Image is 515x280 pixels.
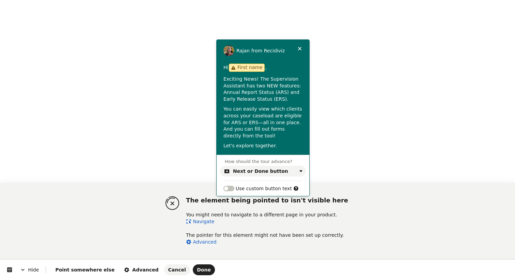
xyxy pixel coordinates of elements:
[186,211,349,218] p: You might need to navigate to a different page in your product.
[13,260,46,279] span: Hide
[186,239,217,245] a: Advanced
[186,219,214,224] a: Navigate
[220,166,306,177] button: Next or Done button
[193,264,215,275] button: Done
[186,232,349,238] p: The pointer for this element might not have been set up correctly.
[233,168,288,174] div: Next or Done button
[197,267,211,273] span: Done
[186,196,349,204] h2: The element being pointed to isn't visible here
[124,267,158,273] span: Advanced
[229,64,265,72] span: First name
[164,264,190,275] button: Cancel
[51,264,119,275] button: Point somewhere else
[236,185,299,192] span: Use custom button text
[251,48,285,53] span: from Recidiviz
[236,48,251,53] span: Rajan
[225,159,292,164] span: How should the tour advance?
[223,106,302,139] p: You can easily view which clients across your caseload are eligible for ARS or ERS—all in one pla...
[223,76,302,102] p: Exciting News! The Supervision Assistant has two NEW features: Annual Report Status (ARS) and Ear...
[168,267,186,273] span: Cancel
[223,63,302,72] p: Hi ,
[223,143,302,149] p: Let's explore together.
[120,264,162,275] button: Advanced
[223,45,234,56] img: Rajan Kaur
[55,267,114,273] span: Point somewhere else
